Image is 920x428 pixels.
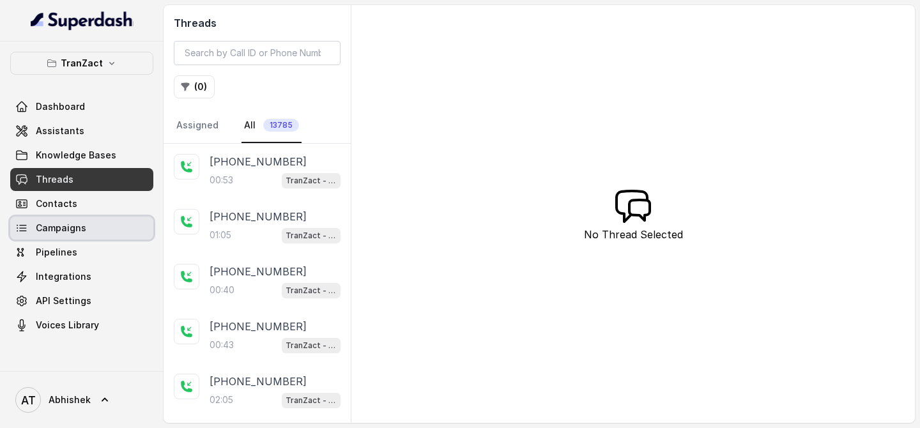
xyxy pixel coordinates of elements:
[174,41,341,65] input: Search by Call ID or Phone Number
[286,394,337,407] p: TranZact - New UseCase AI Inbound
[210,174,233,187] p: 00:53
[36,100,85,113] span: Dashboard
[210,154,307,169] p: [PHONE_NUMBER]
[10,192,153,215] a: Contacts
[10,95,153,118] a: Dashboard
[61,56,103,71] p: TranZact
[49,394,91,406] span: Abhishek
[174,15,341,31] h2: Threads
[10,382,153,418] a: Abhishek
[36,294,91,307] span: API Settings
[210,374,307,389] p: [PHONE_NUMBER]
[36,270,91,283] span: Integrations
[36,222,86,234] span: Campaigns
[10,241,153,264] a: Pipelines
[210,209,307,224] p: [PHONE_NUMBER]
[10,52,153,75] button: TranZact
[174,75,215,98] button: (0)
[174,109,341,143] nav: Tabs
[263,119,299,132] span: 13785
[210,229,231,241] p: 01:05
[174,109,221,143] a: Assigned
[10,168,153,191] a: Threads
[10,289,153,312] a: API Settings
[286,174,337,187] p: TranZact - Outbound Call Assistant
[36,125,84,137] span: Assistants
[286,284,337,297] p: TranZact - New UseCase AI Inbound
[10,119,153,142] a: Assistants
[210,284,234,296] p: 00:40
[36,246,77,259] span: Pipelines
[210,394,233,406] p: 02:05
[210,264,307,279] p: [PHONE_NUMBER]
[10,265,153,288] a: Integrations
[31,10,134,31] img: light.svg
[286,229,337,242] p: TranZact - Outbound Call Assistant
[21,394,36,407] text: AT
[10,144,153,167] a: Knowledge Bases
[286,339,337,352] p: TranZact - New UseCase AI Inbound
[36,173,73,186] span: Threads
[241,109,302,143] a: All13785
[10,314,153,337] a: Voices Library
[584,227,683,242] p: No Thread Selected
[210,319,307,334] p: [PHONE_NUMBER]
[210,339,234,351] p: 00:43
[36,319,99,332] span: Voices Library
[36,149,116,162] span: Knowledge Bases
[10,217,153,240] a: Campaigns
[36,197,77,210] span: Contacts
